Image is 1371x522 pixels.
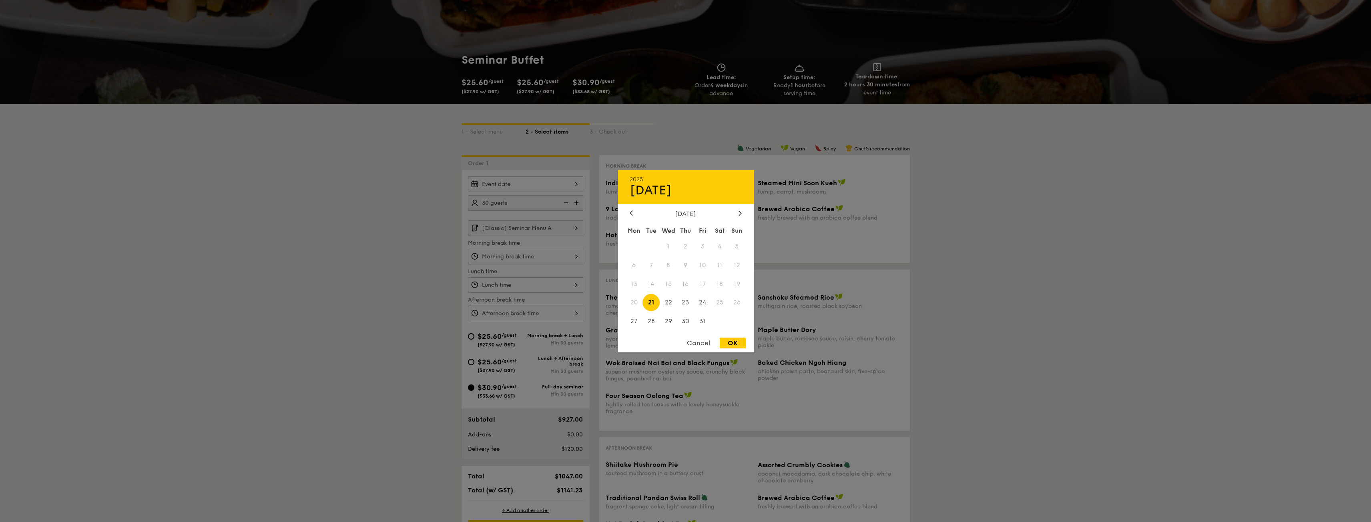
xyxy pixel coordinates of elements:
span: 11 [711,256,729,274]
span: 26 [729,294,746,311]
span: 27 [626,313,643,330]
span: 20 [626,294,643,311]
div: Wed [660,223,677,238]
span: 24 [694,294,711,311]
span: 5 [729,238,746,255]
div: Tue [642,223,660,238]
span: 10 [694,256,711,274]
span: 4 [711,238,729,255]
span: 2 [677,238,694,255]
span: 17 [694,275,711,292]
span: 1 [660,238,677,255]
div: OK [720,338,746,348]
div: [DATE] [630,182,742,198]
span: 6 [626,256,643,274]
span: 18 [711,275,729,292]
span: 9 [677,256,694,274]
span: 16 [677,275,694,292]
span: 25 [711,294,729,311]
span: 31 [694,313,711,330]
span: 13 [626,275,643,292]
span: 29 [660,313,677,330]
span: 8 [660,256,677,274]
span: 12 [729,256,746,274]
span: 14 [642,275,660,292]
div: Cancel [679,338,718,348]
div: Mon [626,223,643,238]
span: 15 [660,275,677,292]
span: 28 [642,313,660,330]
span: 21 [642,294,660,311]
div: Sat [711,223,729,238]
span: 30 [677,313,694,330]
span: 23 [677,294,694,311]
span: 19 [729,275,746,292]
span: 7 [642,256,660,274]
div: Thu [677,223,694,238]
div: [DATE] [630,210,742,217]
span: 22 [660,294,677,311]
div: Sun [729,223,746,238]
div: 2025 [630,176,742,182]
div: Fri [694,223,711,238]
span: 3 [694,238,711,255]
